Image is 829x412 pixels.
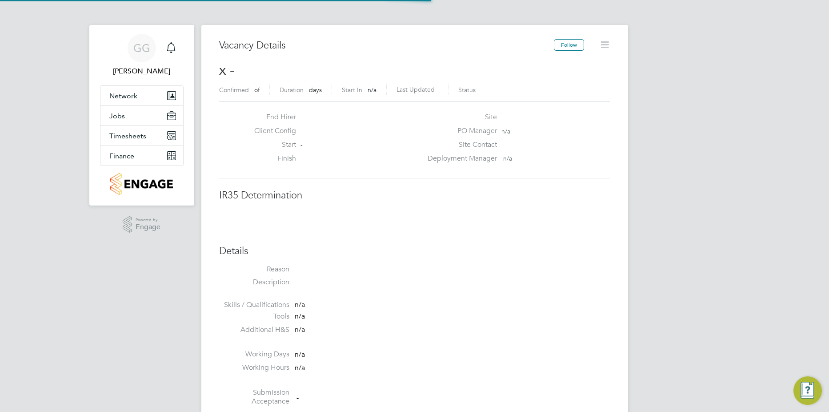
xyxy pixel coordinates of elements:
a: Go to home page [100,173,184,195]
span: - [300,154,303,162]
h3: IR35 Determination [219,189,610,202]
a: Powered byEngage [123,216,160,233]
h3: Vacancy Details [219,39,554,52]
button: Jobs [100,106,183,125]
span: Timesheets [109,132,146,140]
span: n/a [295,300,305,309]
span: n/a [295,364,305,372]
span: Engage [136,223,160,231]
label: Skills / Qualifications [219,300,289,310]
label: Start [247,140,296,149]
span: n/a [501,127,510,135]
span: of [254,86,260,94]
button: Finance [100,146,183,166]
span: x - [219,61,235,79]
span: n/a [295,312,305,321]
label: Working Hours [219,363,289,372]
label: PO Manager [422,126,497,136]
label: Reason [219,265,289,274]
span: n/a [503,154,512,162]
label: Site Contact [422,140,497,149]
label: Last Updated [396,85,435,93]
span: - [300,141,303,149]
label: Status [458,86,476,94]
span: days [309,86,322,94]
span: GG [133,42,150,54]
button: Engage Resource Center [793,376,822,405]
nav: Main navigation [89,25,194,206]
label: Client Config [247,126,296,136]
span: Georgina Godo [100,66,184,77]
label: Additional H&S [219,325,289,335]
label: Deployment Manager [422,154,497,163]
h3: Details [219,245,610,258]
img: countryside-properties-logo-retina.png [110,173,173,195]
label: End Hirer [247,113,296,122]
span: n/a [295,325,305,334]
label: Tools [219,312,289,321]
button: Network [100,86,183,105]
label: Duration [280,86,304,94]
label: Working Days [219,350,289,359]
span: n/a [295,350,305,359]
label: Finish [247,154,296,163]
label: Confirmed [219,86,249,94]
button: Follow [554,39,584,51]
span: - [296,393,299,402]
span: Jobs [109,112,125,120]
span: n/a [368,86,376,94]
a: GG[PERSON_NAME] [100,34,184,77]
button: Timesheets [100,126,183,145]
span: Powered by [136,216,160,224]
label: Site [422,113,497,122]
label: Start In [342,86,362,94]
label: Description [219,278,289,287]
label: Submission Acceptance [219,388,289,407]
span: Finance [109,152,134,160]
span: Network [109,92,137,100]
